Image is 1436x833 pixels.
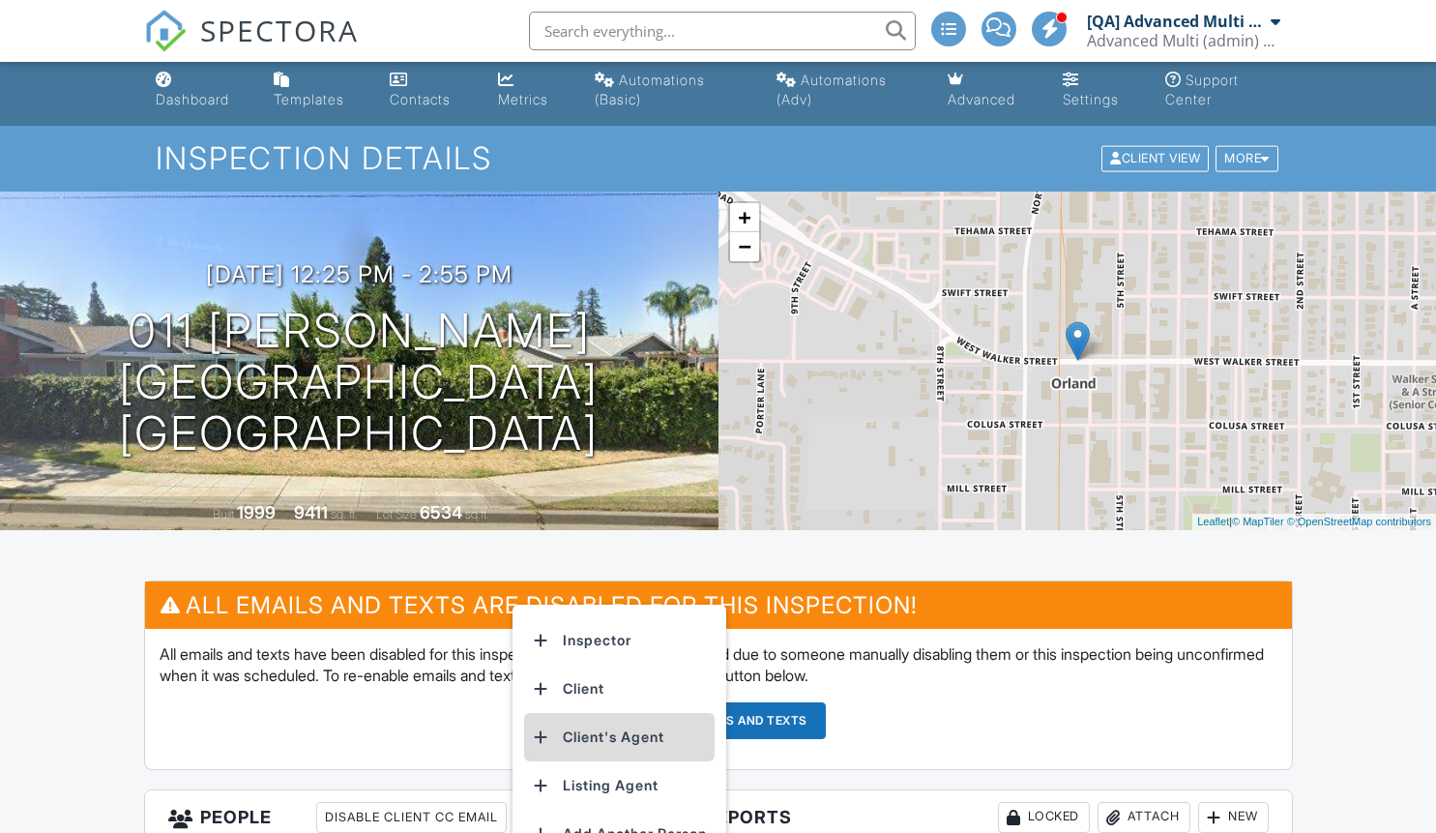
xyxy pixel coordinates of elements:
div: Templates [274,91,344,107]
span: SPECTORA [200,10,359,50]
span: Lot Size [376,507,417,521]
h3: All emails and texts are disabled for this inspection! [145,581,1292,629]
span: sq.ft. [465,507,489,521]
div: Automations (Adv) [777,72,887,107]
a: Contacts [382,63,475,118]
div: Advanced [948,91,1015,107]
div: Automations (Basic) [595,72,705,107]
div: New [1198,802,1269,833]
a: Automations (Basic) [587,63,753,118]
div: | [1192,514,1436,530]
div: Settings [1063,91,1119,107]
input: Search everything... [529,12,916,50]
div: Support Center [1165,72,1239,107]
span: Built [213,507,234,521]
a: Zoom in [730,203,759,232]
div: Disable Client CC Email [316,802,507,833]
div: Locked [998,802,1090,833]
img: The Best Home Inspection Software - Spectora [144,10,187,52]
p: All emails and texts have been disabled for this inspection. This may have happened due to someon... [160,643,1277,687]
a: Support Center [1158,63,1289,118]
div: Contacts [390,91,451,107]
a: Automations (Advanced) [769,63,924,118]
div: 1999 [237,502,276,522]
a: Settings [1055,63,1142,118]
div: Metrics [498,91,548,107]
div: Dashboard [156,91,229,107]
h1: 011 [PERSON_NAME][GEOGRAPHIC_DATA] [GEOGRAPHIC_DATA] [31,306,688,459]
a: © MapTiler [1232,516,1284,527]
a: Advanced [940,63,1040,118]
h3: [DATE] 12:25 pm - 2:55 pm [206,261,513,287]
span: sq. ft. [331,507,358,521]
h1: Inspection Details [156,141,1279,175]
a: Templates [266,63,366,118]
div: 9411 [294,502,328,522]
a: Client View [1099,150,1214,164]
li: Listing Agent [524,761,715,810]
a: SPECTORA [144,26,359,67]
div: Attach [1098,802,1190,833]
a: Metrics [490,63,571,118]
div: 6534 [420,502,462,522]
div: Advanced Multi (admin) Company [1087,31,1280,50]
a: Dashboard [148,63,251,118]
div: More [1216,146,1278,172]
a: Zoom out [730,232,759,261]
a: Leaflet [1197,516,1229,527]
div: [QA] Advanced Multi (admin) [1087,12,1266,31]
a: © OpenStreetMap contributors [1287,516,1431,527]
div: Client View [1101,146,1209,172]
